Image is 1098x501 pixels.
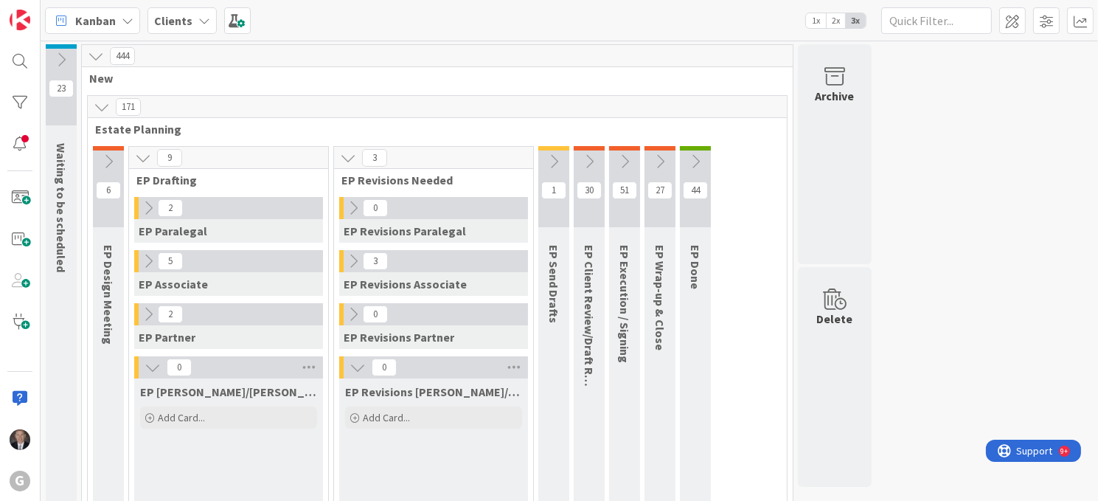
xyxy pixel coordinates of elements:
div: G [10,471,30,491]
div: Delete [817,310,853,328]
span: EP Send Drafts [546,245,561,323]
span: 0 [363,199,388,217]
div: 9+ [74,6,82,18]
span: Estate Planning [95,122,768,137]
span: 5 [158,252,183,270]
span: Waiting to be scheduled [54,143,69,272]
span: EP Revisions Brad/Jonas [345,384,522,399]
span: EP Associate [139,277,208,291]
span: 0 [363,305,388,323]
span: 171 [116,98,141,116]
span: 3 [363,252,388,270]
span: Kanban [75,12,116,30]
input: Quick Filter... [881,7,992,34]
span: 1 [541,182,566,199]
span: New [89,71,774,86]
b: Clients [154,13,192,28]
span: EP Revisions Associate [344,277,467,291]
img: Visit kanbanzone.com [10,10,30,30]
div: Archive [816,87,855,105]
span: 6 [96,182,121,199]
span: EP Design Meeting [101,245,116,345]
img: BG [10,429,30,450]
span: Add Card... [363,411,410,424]
span: 3 [362,149,387,167]
span: 2 [158,305,183,323]
span: 444 [110,47,135,65]
span: 2x [826,13,846,28]
span: EP Revisions Partner [344,330,454,345]
span: EP Done [688,245,703,289]
span: EP Client Review/Draft Review Meeting [582,245,597,452]
span: EP Partner [139,330,195,345]
span: EP Revisions Needed [341,173,515,187]
span: EP Revisions Paralegal [344,224,466,238]
span: EP Execution / Signing [617,245,632,363]
span: 0 [167,359,192,376]
span: 3x [846,13,866,28]
span: 30 [577,182,602,199]
span: 23 [49,80,74,97]
span: 27 [647,182,673,199]
span: 9 [157,149,182,167]
span: 44 [683,182,708,199]
span: EP Paralegal [139,224,207,238]
span: EP Brad/Jonas [140,384,317,399]
span: Add Card... [158,411,205,424]
span: 51 [612,182,637,199]
span: Support [31,2,67,20]
span: 2 [158,199,183,217]
span: 1x [806,13,826,28]
span: EP Wrap-up & Close [653,245,667,350]
span: EP Drafting [136,173,310,187]
span: 0 [372,359,397,376]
